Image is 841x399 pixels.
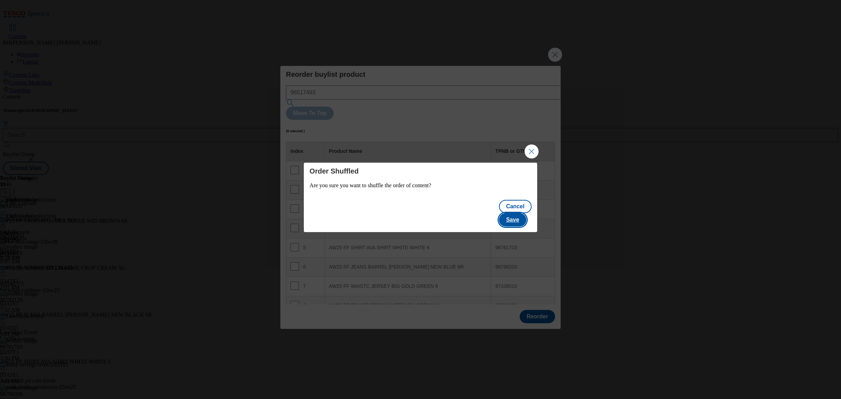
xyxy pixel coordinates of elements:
button: Close Modal [525,144,539,158]
button: Cancel [499,200,531,213]
button: Save [499,213,526,226]
div: Modal [304,163,537,232]
h4: Order Shuffled [309,167,531,175]
p: Are you sure you want to shuffle the order of content? [309,182,531,189]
